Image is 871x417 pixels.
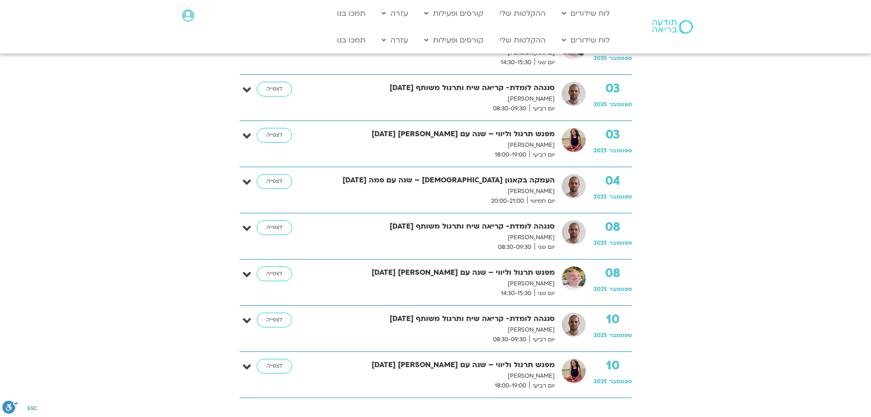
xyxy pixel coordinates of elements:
[594,147,607,154] span: 2025
[594,193,607,200] span: 2025
[594,239,607,247] span: 2025
[312,174,555,187] strong: העמקה בקאנון [DEMOGRAPHIC_DATA] – שנה עם פמה [DATE]
[535,289,555,298] span: יום שני
[377,5,413,22] a: עזרה
[312,128,555,140] strong: מפגש תרגול וליווי – שנה עם [PERSON_NAME] [DATE]
[609,147,632,154] span: ספטמבר
[488,196,527,206] span: 20:00-21:00
[312,140,555,150] p: [PERSON_NAME]
[332,5,370,22] a: תמכו בנו
[557,5,614,22] a: לוח שידורים
[594,285,607,293] span: 2025
[594,82,632,96] strong: 03
[609,285,632,293] span: ספטמבר
[257,128,292,143] a: לצפייה
[495,31,550,49] a: ההקלטות שלי
[312,371,555,381] p: [PERSON_NAME]
[609,239,632,247] span: ספטמבר
[420,31,488,49] a: קורסים ופעילות
[257,82,292,97] a: לצפייה
[495,242,535,252] span: 08:30-09:30
[312,279,555,289] p: [PERSON_NAME]
[594,332,607,339] span: 2025
[495,5,550,22] a: ההקלטות שלי
[498,289,535,298] span: 14:30-15:30
[529,335,555,344] span: יום רביעי
[594,54,607,62] span: 2025
[529,381,555,391] span: יום רביעי
[609,101,632,108] span: ספטמבר
[594,378,607,385] span: 2025
[312,325,555,335] p: [PERSON_NAME]
[490,104,529,114] span: 08:30-09:30
[529,104,555,114] span: יום רביעי
[492,150,529,160] span: 18:00-19:00
[420,5,488,22] a: קורסים ופעילות
[557,31,614,49] a: לוח שידורים
[312,359,555,371] strong: מפגש תרגול וליווי – שנה עם [PERSON_NAME] [DATE]
[312,220,555,233] strong: סנגהה לומדת- קריאה שיח ותרגול משותף [DATE]
[498,58,535,67] span: 14:30-15:30
[594,128,632,142] strong: 03
[312,233,555,242] p: [PERSON_NAME]
[257,359,292,374] a: לצפייה
[594,266,632,280] strong: 08
[312,313,555,325] strong: סנגהה לומדת- קריאה שיח ותרגול משותף [DATE]
[609,54,632,62] span: ספטמבר
[257,266,292,281] a: לצפייה
[490,335,529,344] span: 08:30-09:30
[527,196,555,206] span: יום חמישי
[312,266,555,279] strong: מפגש תרגול וליווי – שנה עם [PERSON_NAME] [DATE]
[332,31,370,49] a: תמכו בנו
[529,150,555,160] span: יום רביעי
[257,174,292,189] a: לצפייה
[535,58,555,67] span: יום שני
[312,82,555,94] strong: סנגהה לומדת- קריאה שיח ותרגול משותף [DATE]
[594,174,632,188] strong: 04
[312,94,555,104] p: [PERSON_NAME]
[257,220,292,235] a: לצפייה
[609,332,632,339] span: ספטמבר
[377,31,413,49] a: עזרה
[492,381,529,391] span: 18:00-19:00
[594,101,607,108] span: 2025
[609,378,632,385] span: ספטמבר
[257,313,292,327] a: לצפייה
[594,220,632,234] strong: 08
[652,20,693,34] img: תודעה בריאה
[535,242,555,252] span: יום שני
[609,193,632,200] span: ספטמבר
[594,359,632,373] strong: 10
[312,187,555,196] p: [PERSON_NAME]
[594,313,632,326] strong: 10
